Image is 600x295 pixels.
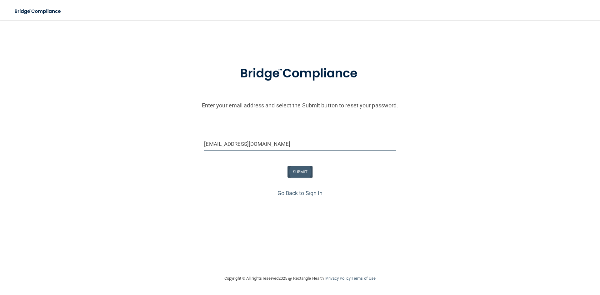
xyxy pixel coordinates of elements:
a: Privacy Policy [326,276,350,281]
button: SUBMIT [287,166,313,178]
img: bridge_compliance_login_screen.278c3ca4.svg [227,57,373,90]
input: Email [204,137,396,151]
div: Copyright © All rights reserved 2025 @ Rectangle Health | | [186,268,414,288]
a: Go Back to Sign In [277,190,323,196]
a: Terms of Use [352,276,376,281]
img: bridge_compliance_login_screen.278c3ca4.svg [9,5,67,18]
